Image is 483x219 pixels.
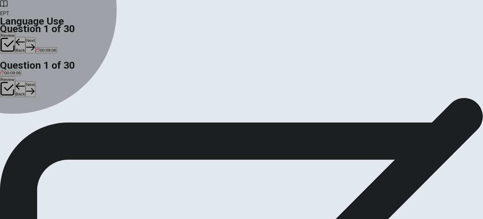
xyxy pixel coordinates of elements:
button: Back [15,81,26,97]
button: Next [25,82,35,97]
span: 00:09:06 [4,71,21,75]
button: Next [25,37,35,53]
button: Back [15,37,26,53]
span: 00:09:06 [40,48,56,53]
button: 00:09:06 [36,47,57,53]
